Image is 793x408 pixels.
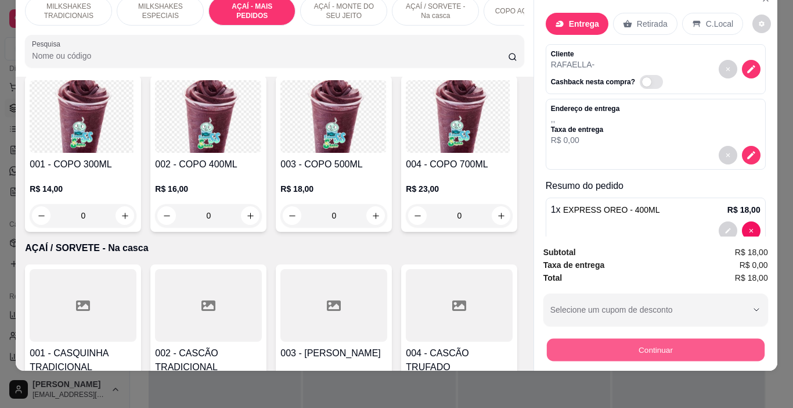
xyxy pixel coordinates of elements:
p: AÇAÍ - MAIS PEDIDOS [218,2,286,20]
img: product-image [30,80,136,153]
p: Taxa de entrega [551,125,620,134]
p: MILKSHAKES ESPECIAIS [127,2,194,20]
strong: Taxa de entrega [543,260,605,270]
p: 1 x [551,203,660,217]
p: AÇAÍ - MONTE DO SEU JEITO [310,2,377,20]
h4: 002 - CASCÃO TRADICIONAL [155,346,262,374]
p: Cliente [551,49,668,59]
button: decrease-product-quantity [719,146,737,164]
button: decrease-product-quantity [742,60,760,78]
strong: Total [543,273,562,282]
button: Selecione um cupom de desconto [543,294,768,326]
label: Pesquisa [32,39,64,49]
p: RAFAELLA - [551,59,668,70]
button: decrease-product-quantity [742,221,760,240]
span: EXPRESS OREO - 400ML [563,205,660,214]
p: MILKSHAKES TRADICIONAIS [35,2,102,20]
p: R$ 14,00 [30,183,136,195]
h4: 003 - [PERSON_NAME] [280,346,387,360]
img: product-image [155,80,262,153]
h4: 004 - COPO 700ML [406,158,513,171]
p: Cashback nesta compra? [551,77,635,87]
button: decrease-product-quantity [719,221,737,240]
button: decrease-product-quantity [742,146,760,164]
p: R$ 18,00 [727,204,760,216]
input: Pesquisa [32,50,508,62]
p: Retirada [637,18,668,30]
p: Entrega [569,18,599,30]
h4: 003 - COPO 500ML [280,158,387,171]
p: COPO AÇAÍ - PURO [495,6,560,16]
p: R$ 23,00 [406,183,513,195]
p: AÇAÍ / SORVETE - Na casca [402,2,469,20]
label: Automatic updates [640,75,668,89]
p: R$ 16,00 [155,183,262,195]
img: product-image [406,80,513,153]
p: AÇAÍ / SORVETE - Na casca [25,241,524,255]
p: , , [551,113,620,125]
p: R$ 18,00 [280,183,387,195]
h4: 001 - COPO 300ML [30,158,136,171]
img: product-image [280,80,387,153]
span: R$ 0,00 [740,259,768,271]
button: decrease-product-quantity [752,15,771,33]
span: R$ 18,00 [735,246,768,259]
button: decrease-product-quantity [719,60,737,78]
h4: 002 - COPO 400ML [155,158,262,171]
strong: Subtotal [543,248,576,257]
span: R$ 18,00 [735,271,768,284]
button: Continuar [546,339,764,362]
p: Endereço de entrega [551,104,620,113]
h4: 004 - CASCÃO TRUFADO [406,346,513,374]
h4: 001 - CASQUINHA TRADICIONAL [30,346,136,374]
p: R$ 0,00 [551,134,620,146]
p: C.Local [706,18,733,30]
p: Resumo do pedido [546,179,766,193]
